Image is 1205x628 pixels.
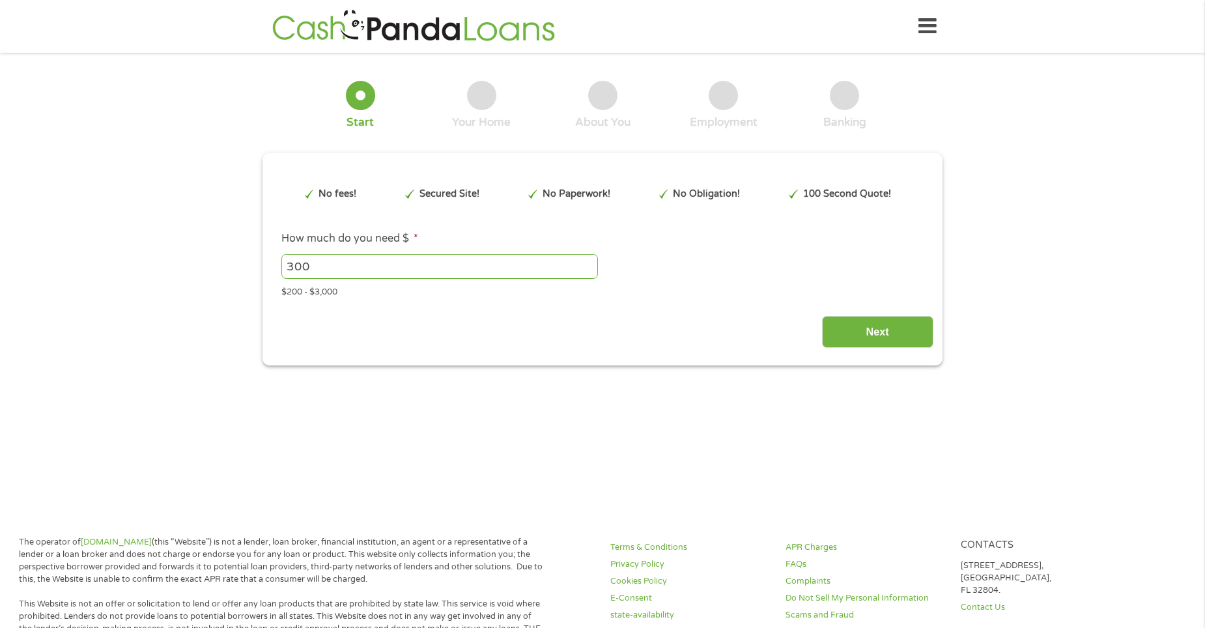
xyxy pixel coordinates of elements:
a: Scams and Fraud [786,609,944,621]
a: FAQs [786,558,944,571]
a: Privacy Policy [610,558,769,571]
a: Complaints [786,575,944,588]
div: $200 - $3,000 [281,281,924,299]
div: Your Home [452,115,511,130]
a: state-availability [610,609,769,621]
a: Cookies Policy [610,575,769,588]
p: 100 Second Quote! [803,187,891,201]
p: Secured Site! [419,187,479,201]
p: [STREET_ADDRESS], [GEOGRAPHIC_DATA], FL 32804. [961,560,1120,597]
p: The operator of (this “Website”) is not a lender, loan broker, financial institution, an agent or... [19,536,544,586]
img: GetLoanNow Logo [268,8,559,45]
p: No Obligation! [673,187,740,201]
a: [DOMAIN_NAME] [81,537,152,547]
input: Next [822,316,933,348]
div: Banking [823,115,866,130]
a: Terms & Conditions [610,541,769,554]
h4: Contacts [961,539,1120,552]
div: Employment [690,115,758,130]
div: About You [575,115,631,130]
label: How much do you need $ [281,232,418,246]
a: Do Not Sell My Personal Information [786,592,944,605]
a: E-Consent [610,592,769,605]
a: APR Charges [786,541,944,554]
p: No fees! [319,187,356,201]
a: Contact Us [961,601,1120,614]
div: Start [347,115,374,130]
p: No Paperwork! [543,187,610,201]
